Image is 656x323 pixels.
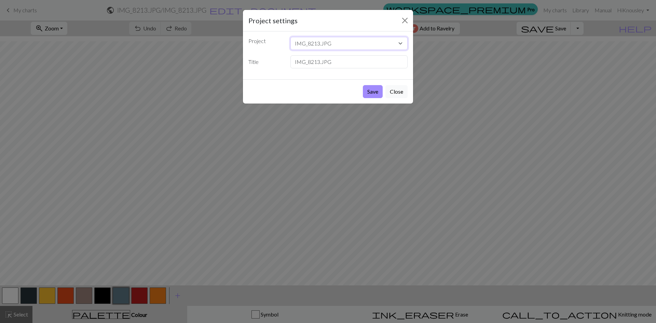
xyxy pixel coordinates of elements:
h5: Project settings [248,15,298,26]
button: Close [399,15,410,26]
label: Project [244,37,286,47]
button: Save [363,85,383,98]
button: Close [385,85,408,98]
label: Title [244,55,286,68]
